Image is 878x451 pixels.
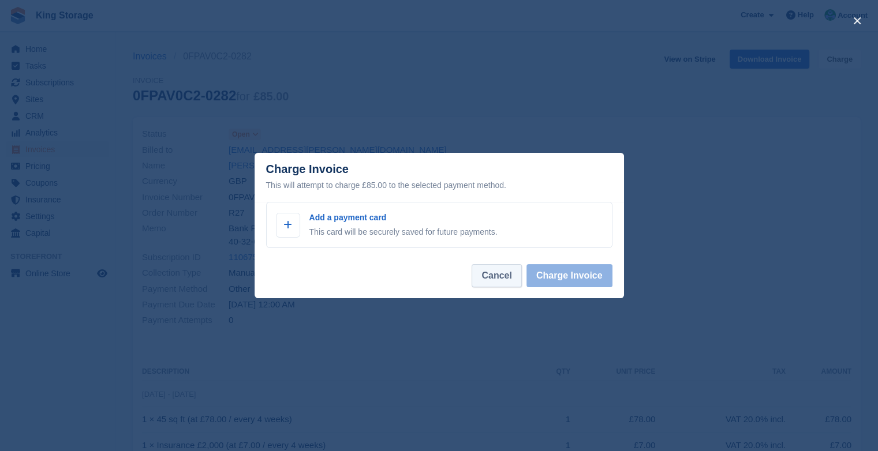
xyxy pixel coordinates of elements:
[266,202,612,248] a: Add a payment card This card will be securely saved for future payments.
[309,212,498,224] p: Add a payment card
[309,226,498,238] p: This card will be securely saved for future payments.
[848,12,866,30] button: close
[266,163,612,192] div: Charge Invoice
[266,178,612,192] div: This will attempt to charge £85.00 to the selected payment method.
[526,264,612,287] button: Charge Invoice
[472,264,521,287] button: Cancel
